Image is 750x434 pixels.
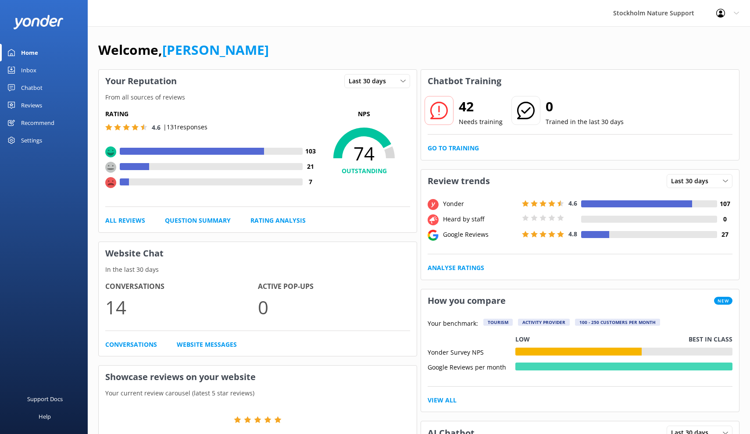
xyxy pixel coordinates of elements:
[13,15,64,29] img: yonder-white-logo.png
[250,216,306,225] a: Rating Analysis
[428,143,479,153] a: Go to Training
[428,348,515,356] div: Yonder Survey NPS
[303,146,318,156] h4: 103
[21,132,42,149] div: Settings
[303,177,318,187] h4: 7
[99,242,417,265] h3: Website Chat
[459,117,503,127] p: Needs training
[546,117,624,127] p: Trained in the last 30 days
[671,176,714,186] span: Last 30 days
[21,44,38,61] div: Home
[99,388,417,398] p: Your current review carousel (latest 5 star reviews)
[428,319,478,329] p: Your benchmark:
[546,96,624,117] h2: 0
[163,122,207,132] p: | 131 responses
[717,214,732,224] h4: 0
[428,363,515,370] div: Google Reviews per month
[165,216,231,225] a: Question Summary
[21,61,36,79] div: Inbox
[21,96,42,114] div: Reviews
[177,340,237,349] a: Website Messages
[99,92,417,102] p: From all sources of reviews
[428,263,484,273] a: Analyse Ratings
[258,281,411,292] h4: Active Pop-ups
[105,281,258,292] h4: Conversations
[568,199,577,207] span: 4.6
[21,114,54,132] div: Recommend
[105,216,145,225] a: All Reviews
[99,70,183,92] h3: Your Reputation
[421,289,512,312] h3: How you compare
[714,297,732,305] span: New
[98,39,269,60] h1: Welcome,
[303,162,318,171] h4: 21
[421,70,508,92] h3: Chatbot Training
[318,166,410,176] h4: OUTSTANDING
[717,199,732,209] h4: 107
[39,408,51,425] div: Help
[575,319,660,326] div: 100 - 250 customers per month
[318,109,410,119] p: NPS
[21,79,43,96] div: Chatbot
[105,340,157,349] a: Conversations
[105,109,318,119] h5: Rating
[258,292,411,322] p: 0
[689,334,732,344] p: Best in class
[428,395,457,405] a: View All
[518,319,570,326] div: Activity Provider
[162,41,269,59] a: [PERSON_NAME]
[105,292,258,322] p: 14
[441,214,520,224] div: Heard by staff
[318,142,410,164] span: 74
[152,123,161,132] span: 4.6
[421,170,496,192] h3: Review trends
[441,230,520,239] div: Google Reviews
[483,319,513,326] div: Tourism
[459,96,503,117] h2: 42
[99,366,417,388] h3: Showcase reviews on your website
[441,199,520,209] div: Yonder
[349,76,391,86] span: Last 30 days
[515,334,530,344] p: Low
[568,230,577,238] span: 4.8
[99,265,417,274] p: In the last 30 days
[27,390,63,408] div: Support Docs
[717,230,732,239] h4: 27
